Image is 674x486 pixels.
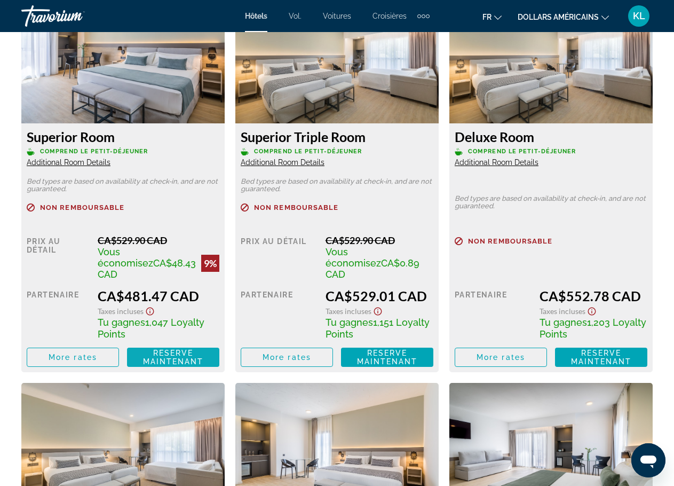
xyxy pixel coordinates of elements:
span: Additional Room Details [241,158,324,167]
iframe: Bouton de lancement de la fenêtre de messagerie [631,443,665,477]
div: CA$529.90 CAD [98,234,219,246]
span: Tu gagnes [540,317,587,328]
a: Travorium [21,2,128,30]
p: Bed types are based on availability at check-in, and are not guaranteed. [241,178,433,193]
div: Prix au détail [27,234,90,280]
span: 1,203 Loyalty Points [540,317,646,340]
div: CA$552.78 CAD [540,288,647,304]
div: CA$529.90 CAD [326,234,433,246]
span: Tu gagnes [98,317,145,328]
button: More rates [27,348,119,367]
span: Additional Room Details [27,158,110,167]
span: CA$0.89 CAD [326,257,419,280]
span: Comprend le petit-déjeuner [468,148,576,155]
button: Éléments de navigation supplémentaires [417,7,430,25]
font: dollars américains [518,13,599,21]
div: Partenaire [241,288,318,340]
button: Reserve maintenant [127,348,219,367]
div: Partenaire [455,288,532,340]
span: Vous économisez [98,246,153,269]
div: 9% [201,255,219,272]
p: Bed types are based on availability at check-in, and are not guaranteed. [27,178,219,193]
span: Tu gagnes [326,317,373,328]
span: More rates [49,353,97,362]
span: Reserve maintenant [143,349,204,366]
span: Comprend le petit-déjeuner [254,148,362,155]
span: Vous économisez [326,246,381,269]
button: Changer de devise [518,9,609,25]
h3: Superior Triple Room [241,129,433,145]
div: CA$481.47 CAD [98,288,219,304]
span: Non remboursable [40,204,125,211]
span: More rates [477,353,525,362]
h3: Superior Room [27,129,219,145]
span: Reserve maintenant [571,349,632,366]
button: Changer de langue [482,9,502,25]
span: Non remboursable [468,238,553,245]
button: Reserve maintenant [341,348,433,367]
span: More rates [263,353,311,362]
div: CA$529.01 CAD [326,288,433,304]
span: Taxes incluses [98,307,144,316]
span: Additional Room Details [455,158,538,167]
button: More rates [455,348,547,367]
span: 1,151 Loyalty Points [326,317,430,340]
button: Reserve maintenant [555,348,647,367]
span: Taxes incluses [540,307,585,316]
font: KL [633,10,645,21]
button: More rates [241,348,333,367]
a: Hôtels [245,12,267,20]
a: Voitures [323,12,351,20]
h3: Deluxe Room [455,129,647,145]
span: Taxes incluses [326,307,371,316]
span: Comprend le petit-déjeuner [40,148,148,155]
div: Partenaire [27,288,90,340]
p: Bed types are based on availability at check-in, and are not guaranteed. [455,195,647,210]
button: Show Taxes and Fees disclaimer [144,304,156,316]
span: CA$48.43 CAD [98,257,196,280]
button: Show Taxes and Fees disclaimer [585,304,598,316]
div: Prix au détail [241,234,318,280]
font: fr [482,13,491,21]
span: Non remboursable [254,204,339,211]
button: Menu utilisateur [625,5,653,27]
button: Show Taxes and Fees disclaimer [371,304,384,316]
a: Vol. [289,12,302,20]
span: 1,047 Loyalty Points [98,317,204,340]
a: Croisières [372,12,407,20]
span: Reserve maintenant [357,349,418,366]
